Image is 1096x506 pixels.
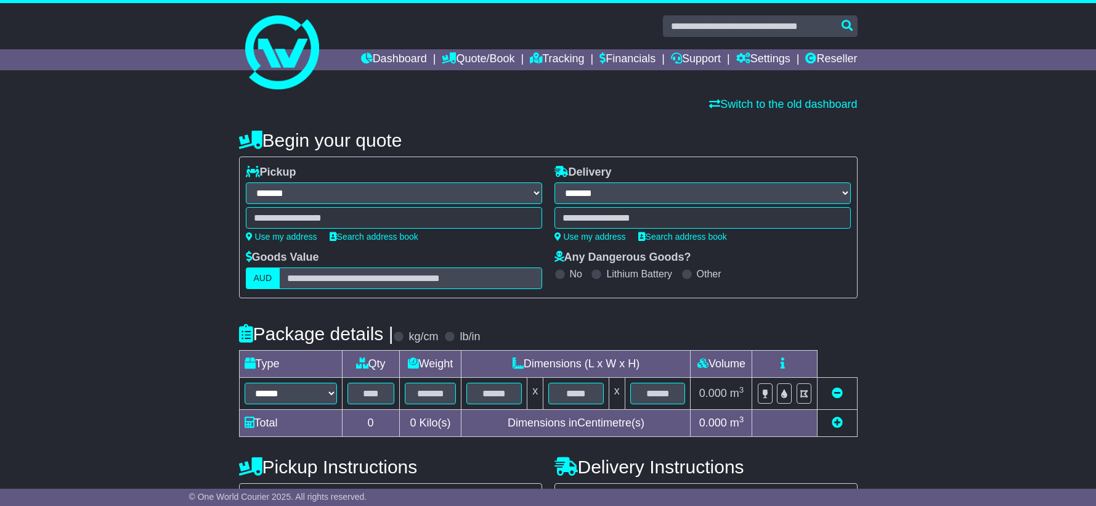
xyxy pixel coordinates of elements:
label: Other [697,268,721,280]
td: Dimensions (L x W x H) [461,351,691,378]
span: m [730,387,744,399]
a: Remove this item [832,387,843,399]
a: Use my address [246,232,317,242]
label: Lithium Battery [606,268,672,280]
a: Search address book [330,232,418,242]
span: 0.000 [699,387,727,399]
a: Dashboard [361,49,427,70]
a: Tracking [530,49,584,70]
span: m [730,417,744,429]
a: Financials [599,49,656,70]
a: Quote/Book [442,49,514,70]
a: Switch to the old dashboard [709,98,857,110]
label: kg/cm [408,330,438,344]
h4: Begin your quote [239,130,858,150]
label: lb/in [460,330,480,344]
a: Reseller [805,49,857,70]
td: Total [239,410,342,437]
h4: Delivery Instructions [554,457,858,477]
sup: 3 [739,415,744,424]
a: Support [671,49,721,70]
sup: 3 [739,385,744,394]
td: Weight [399,351,461,378]
label: Goods Value [246,251,319,264]
td: x [609,378,625,410]
td: Dimensions in Centimetre(s) [461,410,691,437]
label: AUD [246,267,280,289]
td: Volume [691,351,752,378]
label: Pickup [246,166,296,179]
h4: Package details | [239,324,394,344]
a: Search address book [638,232,727,242]
h4: Pickup Instructions [239,457,542,477]
td: 0 [342,410,399,437]
td: Qty [342,351,399,378]
label: Delivery [554,166,612,179]
label: Any Dangerous Goods? [554,251,691,264]
span: 0 [410,417,416,429]
td: Kilo(s) [399,410,461,437]
a: Add new item [832,417,843,429]
td: x [527,378,543,410]
td: Type [239,351,342,378]
span: 0.000 [699,417,727,429]
span: © One World Courier 2025. All rights reserved. [189,492,367,502]
label: No [570,268,582,280]
a: Use my address [554,232,626,242]
a: Settings [736,49,790,70]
